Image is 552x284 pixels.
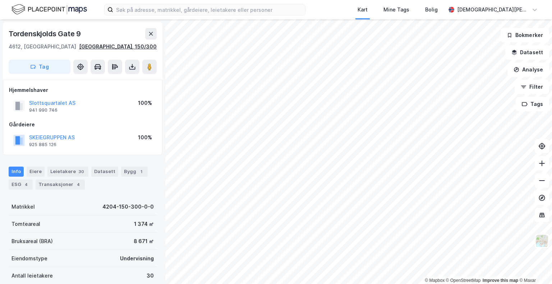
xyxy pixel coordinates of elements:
[358,5,368,14] div: Kart
[138,168,145,175] div: 1
[138,133,152,142] div: 100%
[11,202,35,211] div: Matrikkel
[77,168,86,175] div: 30
[11,271,53,280] div: Antall leietakere
[515,80,549,94] button: Filter
[9,42,76,51] div: 4612, [GEOGRAPHIC_DATA]
[11,237,53,246] div: Bruksareal (BRA)
[501,28,549,42] button: Bokmerker
[29,107,57,113] div: 941 990 746
[446,278,481,283] a: OpenStreetMap
[120,254,154,263] div: Undervisning
[147,271,154,280] div: 30
[516,250,552,284] iframe: Chat Widget
[505,45,549,60] button: Datasett
[134,220,154,228] div: 1 374 ㎡
[36,180,85,190] div: Transaksjoner
[535,234,549,248] img: Z
[29,142,56,148] div: 925 885 126
[483,278,518,283] a: Improve this map
[102,202,154,211] div: 4204-150-300-0-0
[457,5,529,14] div: [DEMOGRAPHIC_DATA][PERSON_NAME]
[425,278,445,283] a: Mapbox
[113,4,305,15] input: Søk på adresse, matrikkel, gårdeiere, leietakere eller personer
[507,62,549,77] button: Analyse
[121,167,148,177] div: Bygg
[9,86,156,94] div: Hjemmelshaver
[23,181,30,188] div: 4
[11,3,87,16] img: logo.f888ab2527a4732fd821a326f86c7f29.svg
[138,99,152,107] div: 100%
[75,181,82,188] div: 4
[516,250,552,284] div: Kontrollprogram for chat
[425,5,438,14] div: Bolig
[9,167,24,177] div: Info
[9,60,70,74] button: Tag
[47,167,88,177] div: Leietakere
[383,5,409,14] div: Mine Tags
[9,120,156,129] div: Gårdeiere
[27,167,45,177] div: Eiere
[516,97,549,111] button: Tags
[11,220,40,228] div: Tomteareal
[9,28,82,39] div: Tordenskjolds Gate 9
[79,42,157,51] div: [GEOGRAPHIC_DATA], 150/300
[9,180,33,190] div: ESG
[91,167,118,177] div: Datasett
[134,237,154,246] div: 8 671 ㎡
[11,254,47,263] div: Eiendomstype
